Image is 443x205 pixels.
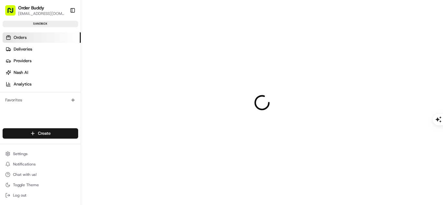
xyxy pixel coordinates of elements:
button: [EMAIL_ADDRESS][DOMAIN_NAME] [18,11,65,16]
span: Notifications [13,162,36,167]
span: Toggle Theme [13,182,39,188]
button: Settings [3,149,78,158]
button: Log out [3,191,78,200]
a: Orders [3,32,81,43]
span: Settings [13,151,28,156]
button: Order Buddy [18,5,44,11]
a: Deliveries [3,44,81,54]
span: Create [38,131,51,136]
button: Notifications [3,160,78,169]
span: Orders [14,35,27,40]
span: Chat with us! [13,172,37,177]
button: Order Buddy[EMAIL_ADDRESS][DOMAIN_NAME] [3,3,67,18]
span: Deliveries [14,46,32,52]
button: Create [3,128,78,139]
a: Powered byPylon [46,35,78,40]
div: Favorites [3,95,78,105]
span: Nash AI [14,70,28,75]
span: Pylon [65,36,78,40]
span: Log out [13,193,26,198]
span: Analytics [14,81,31,87]
button: Toggle Theme [3,180,78,189]
a: Providers [3,56,81,66]
span: Providers [14,58,31,64]
button: Chat with us! [3,170,78,179]
a: Nash AI [3,67,81,78]
div: sandbox [3,21,78,27]
a: Analytics [3,79,81,89]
